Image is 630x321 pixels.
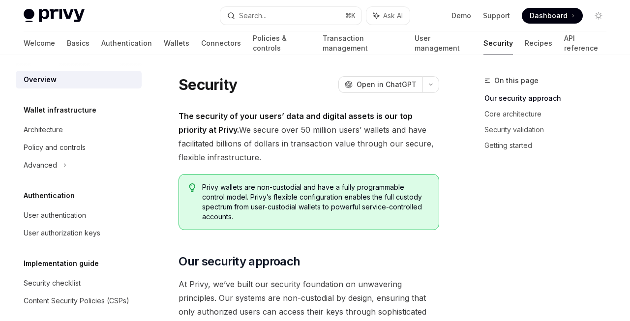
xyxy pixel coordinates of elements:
a: User authorization keys [16,224,142,242]
a: Welcome [24,31,55,55]
img: light logo [24,9,85,23]
h5: Wallet infrastructure [24,104,96,116]
span: Open in ChatGPT [357,80,417,89]
span: We secure over 50 million users’ wallets and have facilitated billions of dollars in transaction ... [179,109,439,164]
div: User authorization keys [24,227,100,239]
a: Dashboard [522,8,583,24]
h5: Implementation guide [24,258,99,269]
button: Toggle dark mode [591,8,606,24]
a: Demo [451,11,471,21]
a: Getting started [484,138,614,153]
h1: Security [179,76,237,93]
a: Architecture [16,121,142,139]
h5: Authentication [24,190,75,202]
a: Connectors [201,31,241,55]
a: Security validation [484,122,614,138]
a: Core architecture [484,106,614,122]
a: API reference [564,31,606,55]
a: Content Security Policies (CSPs) [16,292,142,310]
a: Support [483,11,510,21]
button: Search...⌘K [220,7,361,25]
a: Wallets [164,31,189,55]
div: User authentication [24,209,86,221]
div: Content Security Policies (CSPs) [24,295,129,307]
strong: The security of your users’ data and digital assets is our top priority at Privy. [179,111,413,135]
span: Dashboard [530,11,568,21]
a: Overview [16,71,142,88]
a: Policy and controls [16,139,142,156]
span: On this page [494,75,539,87]
a: Our security approach [484,90,614,106]
a: Basics [67,31,90,55]
button: Open in ChatGPT [338,76,422,93]
a: Authentication [101,31,152,55]
span: Ask AI [383,11,403,21]
button: Ask AI [366,7,410,25]
span: ⌘ K [345,12,356,20]
a: Security checklist [16,274,142,292]
svg: Tip [189,183,196,192]
span: Privy wallets are non-custodial and have a fully programmable control model. Privy’s flexible con... [202,182,429,222]
a: User management [415,31,472,55]
span: Our security approach [179,254,300,269]
a: Transaction management [323,31,403,55]
div: Search... [239,10,267,22]
a: Recipes [525,31,552,55]
div: Overview [24,74,57,86]
div: Security checklist [24,277,81,289]
a: User authentication [16,206,142,224]
div: Architecture [24,124,63,136]
div: Policy and controls [24,142,86,153]
div: Advanced [24,159,57,171]
a: Policies & controls [253,31,311,55]
a: Security [483,31,513,55]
